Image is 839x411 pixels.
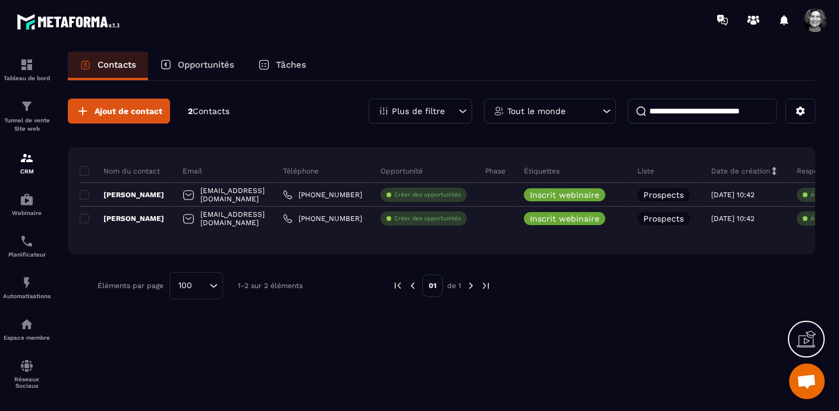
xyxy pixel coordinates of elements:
p: 1-2 sur 2 éléments [238,282,303,290]
img: automations [20,192,34,207]
p: Téléphone [283,166,319,176]
img: formation [20,151,34,165]
p: Inscrit webinaire [530,214,599,223]
p: [DATE] 10:42 [711,214,755,223]
a: automationsautomationsWebinaire [3,184,51,225]
p: Liste [637,166,654,176]
p: Réseaux Sociaux [3,376,51,389]
p: de 1 [447,281,461,290]
p: Éléments par page [98,282,164,290]
span: Ajout de contact [95,105,162,117]
a: formationformationTableau de bord [3,49,51,90]
p: 2 [188,106,230,117]
p: Automatisations [3,293,51,299]
input: Search for option [196,279,206,292]
p: Webinaire [3,210,51,216]
p: CRM [3,168,51,175]
p: Plus de filtre [392,107,445,115]
span: Contacts [193,106,230,116]
p: Opportunité [381,166,423,176]
img: next [466,280,476,291]
span: 100 [174,279,196,292]
a: social-networksocial-networkRéseaux Sociaux [3,350,51,398]
a: Tâches [246,52,318,80]
div: Search for option [169,272,223,299]
p: Contacts [98,59,136,70]
a: formationformationCRM [3,142,51,184]
p: Créer des opportunités [394,191,461,199]
a: [PHONE_NUMBER] [283,190,362,200]
p: Tout le monde [507,107,565,115]
p: Espace membre [3,334,51,341]
p: Étiquettes [524,166,560,176]
img: automations [20,276,34,290]
a: [PHONE_NUMBER] [283,214,362,223]
p: Email [183,166,202,176]
img: formation [20,99,34,113]
p: 01 [422,274,443,297]
p: Inscrit webinaire [530,191,599,199]
img: formation [20,58,34,72]
img: social-network [20,359,34,373]
p: Opportunités [178,59,234,70]
img: scheduler [20,234,34,248]
img: logo [17,11,124,33]
p: Tâches [276,59,306,70]
p: Phase [485,166,505,176]
p: Tableau de bord [3,75,51,81]
img: prev [407,280,418,291]
p: Nom du contact [80,166,160,176]
a: formationformationTunnel de vente Site web [3,90,51,142]
a: automationsautomationsAutomatisations [3,267,51,308]
p: [PERSON_NAME] [80,214,164,223]
a: Contacts [68,52,148,80]
a: Opportunités [148,52,246,80]
p: Planificateur [3,251,51,258]
img: automations [20,317,34,331]
button: Ajout de contact [68,99,170,124]
p: À associe [810,214,838,223]
div: Ouvrir le chat [789,363,825,399]
p: Date de création [711,166,770,176]
p: [PERSON_NAME] [80,190,164,200]
p: Tunnel de vente Site web [3,116,51,133]
a: schedulerschedulerPlanificateur [3,225,51,267]
p: À associe [810,191,838,199]
a: automationsautomationsEspace membre [3,308,51,350]
img: next [480,280,491,291]
p: Prospects [643,214,684,223]
p: [DATE] 10:42 [711,191,755,199]
img: prev [392,280,403,291]
p: Prospects [643,191,684,199]
p: Créer des opportunités [394,214,461,223]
